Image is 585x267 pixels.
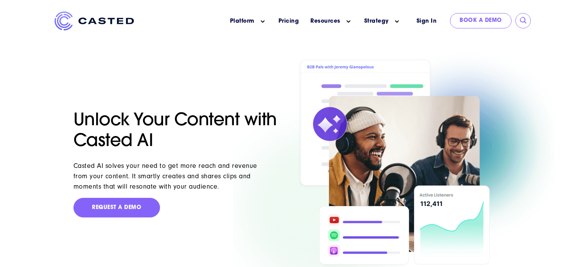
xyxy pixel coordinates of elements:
div: Casted AI solves your need to get more reach and revenue from your content. It smartly creates an... [73,161,270,192]
a: Strategy [364,17,389,25]
a: Platform [230,17,255,25]
a: Book a Demo [450,13,512,28]
a: Pricing [278,17,299,25]
nav: Main menu [145,12,407,31]
a: Request a Demo [73,198,160,218]
a: Resources [310,17,340,25]
a: Sign In [407,13,447,30]
h1: Unlock Your Content with Casted AI [73,111,288,152]
img: Casted_Logo_Horizontal_FullColor_PUR_BLUE [55,12,134,30]
input: Submit [520,17,527,25]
